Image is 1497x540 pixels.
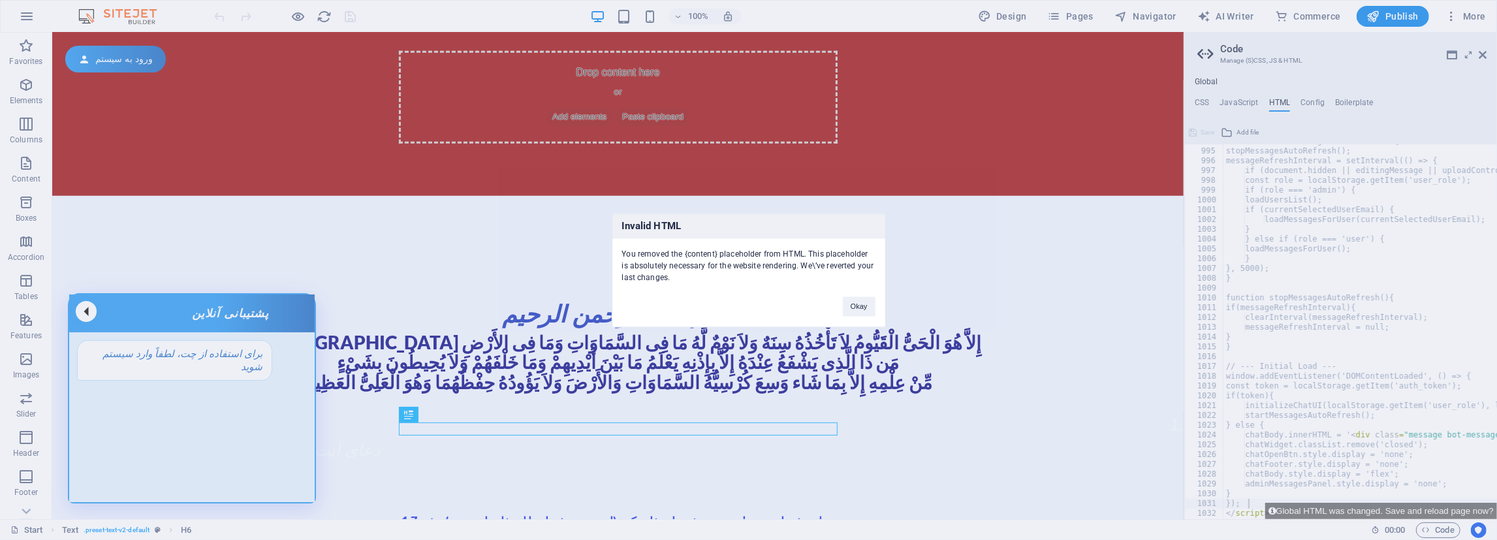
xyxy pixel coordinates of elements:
span: Add elements [495,75,559,93]
div: You removed the {content} placeholder from HTML. This placeholder is absolutely necessary for the... [612,238,885,283]
h3: Invalid HTML [612,214,885,238]
div: برای استفاده از چت، لطفاً وارد سیستم شوید [25,308,220,348]
button: Okay [843,296,875,316]
button: ورود به سیستم [13,13,114,40]
span: پشتیبانی آنلاین [140,274,217,287]
span: Paste clipboard [565,75,637,93]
